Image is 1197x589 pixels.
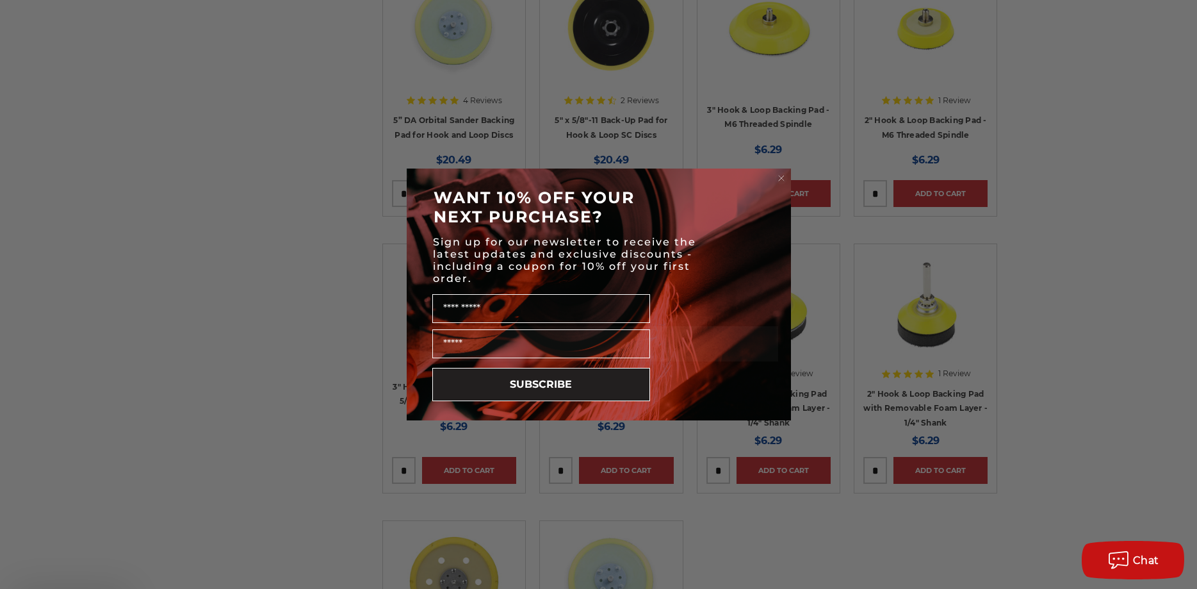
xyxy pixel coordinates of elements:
[432,329,650,358] input: Email
[1133,554,1159,567] span: Chat
[432,368,650,401] button: SUBSCRIBE
[434,188,635,226] span: WANT 10% OFF YOUR NEXT PURCHASE?
[433,236,696,285] span: Sign up for our newsletter to receive the latest updates and exclusive discounts - including a co...
[1082,541,1184,579] button: Chat
[775,172,788,185] button: Close dialog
